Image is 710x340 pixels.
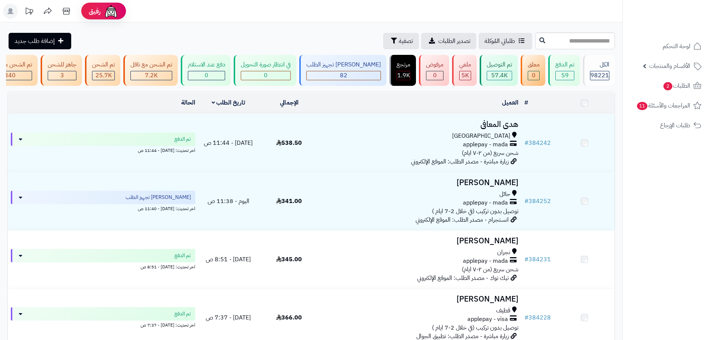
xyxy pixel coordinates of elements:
[663,41,690,52] span: لوحة التحكم
[497,248,510,257] span: نجران
[452,132,510,140] span: [GEOGRAPHIC_DATA]
[433,71,437,80] span: 0
[4,71,16,80] span: 340
[663,81,690,91] span: الطلبات
[502,98,518,107] a: العميل
[462,265,518,274] span: شحن سريع (من ٢-٧ ايام)
[547,55,581,86] a: تم الدفع 59
[206,255,251,264] span: [DATE] - 8:51 ص
[463,257,508,265] span: applepay - mada
[438,37,470,46] span: تصدير الطلبات
[188,71,225,80] div: 0
[307,71,381,80] div: 82
[20,4,38,21] a: تحديثات المنصة
[432,323,518,332] span: توصيل بدون تركيب (في خلال 2-7 ايام )
[487,71,512,80] div: 57429
[383,33,419,49] button: تصفية
[89,7,101,16] span: رفيق
[145,71,158,80] span: 7.2K
[322,120,518,129] h3: هدى المعافى
[212,98,246,107] a: تاريخ الطلب
[205,71,208,80] span: 0
[208,197,249,206] span: اليوم - 11:38 ص
[340,71,347,80] span: 82
[524,197,551,206] a: #384252
[397,71,410,80] span: 1.9K
[421,33,476,49] a: تصدير الطلبات
[15,37,55,46] span: إضافة طلب جديد
[487,60,512,69] div: تم التوصيل
[491,71,508,80] span: 57.4K
[241,71,290,80] div: 0
[590,71,609,80] span: 98221
[388,55,417,86] a: مرتجع 1.9K
[519,55,547,86] a: معلق 0
[280,98,299,107] a: الإجمالي
[92,71,114,80] div: 25702
[524,313,528,322] span: #
[131,71,172,80] div: 7222
[532,71,536,80] span: 0
[426,60,444,69] div: مرفوض
[204,138,253,147] span: [DATE] - 11:44 ص
[636,100,690,111] span: المراجعات والأسئلة
[174,135,191,143] span: تم الدفع
[92,60,115,69] div: تم الشحن
[417,274,509,283] span: تيك توك - مصدر الطلب: الموقع الإلكتروني
[417,55,451,86] a: مرفوض 0
[637,102,647,110] span: 11
[411,157,509,166] span: زيارة مباشرة - مصدر الطلب: الموقع الإلكتروني
[462,149,518,157] span: شحن سريع (من ٢-٧ ايام)
[48,60,76,69] div: جاهز للشحن
[232,55,298,86] a: في انتظار صورة التحويل 0
[463,140,508,149] span: applepay - mada
[95,71,112,80] span: 25.7K
[397,60,410,69] div: مرتجع
[264,71,268,80] span: 0
[460,71,471,80] div: 5030
[496,306,510,315] span: قطيف
[528,71,539,80] div: 0
[397,71,410,80] div: 1874
[590,60,609,69] div: الكل
[126,194,191,201] span: [PERSON_NAME] تجهيز الطلب
[322,178,518,187] h3: [PERSON_NAME]
[11,321,195,328] div: اخر تحديث: [DATE] - 7:37 ص
[627,77,706,95] a: الطلبات2
[399,37,413,46] span: تصفية
[627,97,706,115] a: المراجعات والأسئلة11
[426,71,443,80] div: 0
[416,215,509,224] span: انستجرام - مصدر الطلب: الموقع الإلكتروني
[181,98,195,107] a: الحالة
[174,310,191,318] span: تم الدفع
[11,262,195,270] div: اخر تحديث: [DATE] - 8:51 ص
[467,315,508,324] span: applepay - visa
[122,55,179,86] a: تم الشحن مع ناقل 7.2K
[524,313,551,322] a: #384228
[83,55,122,86] a: تم الشحن 25.7K
[174,252,191,259] span: تم الدفع
[48,71,76,80] div: 3
[663,82,672,90] span: 2
[660,120,690,131] span: طلبات الإرجاع
[524,138,551,147] a: #384242
[451,55,478,86] a: ملغي 5K
[524,98,528,107] a: #
[104,4,119,19] img: ai-face.png
[432,207,518,216] span: توصيل بدون تركيب (في خلال 2-7 ايام )
[524,255,551,264] a: #384231
[11,146,195,154] div: اخر تحديث: [DATE] - 11:44 ص
[276,313,302,322] span: 366.00
[459,60,471,69] div: ملغي
[478,55,519,86] a: تم التوصيل 57.4K
[627,116,706,134] a: طلبات الإرجاع
[524,138,528,147] span: #
[528,60,540,69] div: معلق
[9,33,71,49] a: إضافة طلب جديد
[461,71,469,80] span: 5K
[11,204,195,212] div: اخر تحديث: [DATE] - 11:40 ص
[499,190,510,199] span: حائل
[206,313,251,322] span: [DATE] - 7:37 ص
[130,60,172,69] div: تم الشحن مع ناقل
[556,71,574,80] div: 59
